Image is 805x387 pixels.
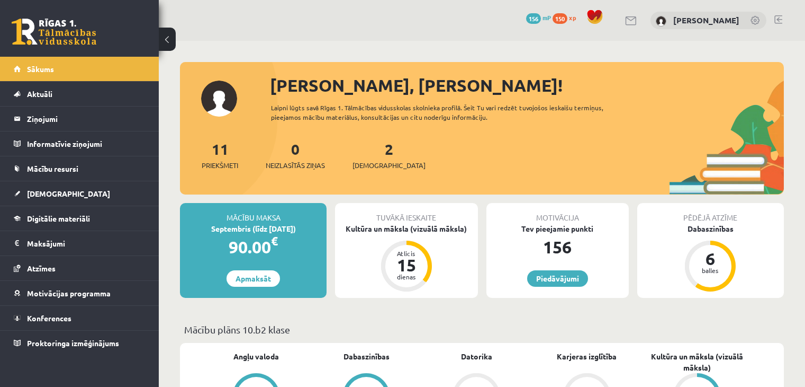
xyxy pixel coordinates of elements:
div: [PERSON_NAME], [PERSON_NAME]! [270,73,784,98]
img: Emīlija Zelča [656,16,666,27]
div: Tev pieejamie punkti [486,223,629,234]
div: Motivācija [486,203,629,223]
a: Dabaszinības [343,351,390,362]
div: Atlicis [391,250,422,257]
div: Kultūra un māksla (vizuālā māksla) [335,223,477,234]
a: Karjeras izglītība [557,351,617,362]
a: Kultūra un māksla (vizuālā māksla) [642,351,752,373]
a: Konferences [14,306,146,330]
div: Mācību maksa [180,203,327,223]
div: Pēdējā atzīme [637,203,784,223]
span: [DEMOGRAPHIC_DATA] [352,160,426,171]
a: 11Priekšmeti [202,139,238,171]
span: Neizlasītās ziņas [266,160,325,171]
a: Sākums [14,57,146,81]
a: Apmaksāt [227,270,280,287]
span: Konferences [27,313,71,323]
a: Atzīmes [14,256,146,280]
span: [DEMOGRAPHIC_DATA] [27,189,110,198]
div: balles [694,267,726,274]
a: Proktoringa izmēģinājums [14,331,146,355]
div: 6 [694,250,726,267]
div: 90.00 [180,234,327,260]
span: xp [569,13,576,22]
span: € [271,233,278,249]
a: Aktuāli [14,82,146,106]
a: 156 mP [526,13,551,22]
div: Dabaszinības [637,223,784,234]
span: Priekšmeti [202,160,238,171]
div: Tuvākā ieskaite [335,203,477,223]
p: Mācību plāns 10.b2 klase [184,322,780,337]
a: Dabaszinības 6 balles [637,223,784,293]
a: Piedāvājumi [527,270,588,287]
span: Proktoringa izmēģinājums [27,338,119,348]
legend: Informatīvie ziņojumi [27,131,146,156]
a: 150 xp [553,13,581,22]
a: Angļu valoda [233,351,279,362]
a: Informatīvie ziņojumi [14,131,146,156]
span: Atzīmes [27,263,56,273]
a: Digitālie materiāli [14,206,146,231]
a: [PERSON_NAME] [673,15,739,25]
span: Digitālie materiāli [27,214,90,223]
span: Motivācijas programma [27,288,111,298]
span: mP [542,13,551,22]
a: Kultūra un māksla (vizuālā māksla) Atlicis 15 dienas [335,223,477,293]
a: Datorika [461,351,492,362]
a: 2[DEMOGRAPHIC_DATA] [352,139,426,171]
span: 156 [526,13,541,24]
a: Motivācijas programma [14,281,146,305]
a: [DEMOGRAPHIC_DATA] [14,181,146,206]
legend: Ziņojumi [27,107,146,131]
div: Septembris (līdz [DATE]) [180,223,327,234]
span: 150 [553,13,567,24]
div: 156 [486,234,629,260]
a: Maksājumi [14,231,146,256]
a: Mācību resursi [14,156,146,181]
a: 0Neizlasītās ziņas [266,139,325,171]
span: Sākums [27,64,54,74]
span: Aktuāli [27,89,52,99]
div: Laipni lūgts savā Rīgas 1. Tālmācības vidusskolas skolnieka profilā. Šeit Tu vari redzēt tuvojošo... [271,103,634,122]
div: dienas [391,274,422,280]
legend: Maksājumi [27,231,146,256]
a: Rīgas 1. Tālmācības vidusskola [12,19,96,45]
a: Ziņojumi [14,107,146,131]
div: 15 [391,257,422,274]
span: Mācību resursi [27,164,78,173]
